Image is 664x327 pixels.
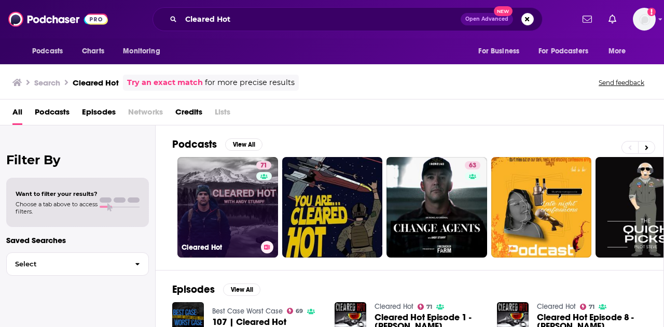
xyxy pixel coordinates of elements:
button: open menu [601,41,639,61]
a: Show notifications dropdown [578,10,596,28]
button: open menu [116,41,173,61]
button: open menu [25,41,76,61]
p: Saved Searches [6,235,149,245]
button: Show profile menu [633,8,656,31]
a: 69 [287,308,303,314]
a: 71Cleared Hot [177,157,278,258]
button: Select [6,252,149,276]
a: 107 | Cleared Hot [212,318,286,326]
span: 63 [469,161,476,171]
span: 71 [589,305,594,309]
a: All [12,104,22,125]
span: 69 [296,309,303,314]
a: Podcasts [35,104,70,125]
h3: Cleared Hot [73,78,119,88]
h2: Filter By [6,152,149,167]
span: Lists [215,104,230,125]
h2: Episodes [172,283,215,296]
span: Open Advanced [465,17,508,22]
span: Select [7,261,127,267]
span: for more precise results [205,77,295,89]
input: Search podcasts, credits, & more... [181,11,461,27]
span: 71 [426,305,432,309]
a: 63 [465,161,480,169]
a: Try an exact match [127,77,203,89]
button: Send feedback [596,78,647,87]
span: Podcasts [32,44,63,59]
a: 71 [418,304,433,310]
span: Want to filter your results? [16,190,98,197]
span: Charts [82,44,104,59]
a: Credits [175,104,202,125]
h3: Cleared Hot [182,243,257,252]
a: Cleared Hot [537,302,576,311]
span: For Podcasters [538,44,588,59]
span: 71 [260,161,267,171]
span: Networks [128,104,163,125]
button: open menu [532,41,603,61]
a: EpisodesView All [172,283,260,296]
button: open menu [471,41,532,61]
a: 71 [580,304,595,310]
span: For Business [478,44,519,59]
div: Search podcasts, credits, & more... [153,7,543,31]
img: Podchaser - Follow, Share and Rate Podcasts [8,9,108,29]
a: Show notifications dropdown [604,10,620,28]
a: Episodes [82,104,116,125]
h3: Search [34,78,60,88]
span: Logged in as SarahCBreivogel [633,8,656,31]
button: Open AdvancedNew [461,13,513,25]
h2: Podcasts [172,138,217,151]
a: Cleared Hot [375,302,413,311]
span: Choose a tab above to access filters. [16,201,98,215]
span: More [608,44,626,59]
svg: Add a profile image [647,8,656,16]
button: View All [225,138,262,151]
button: View All [223,283,260,296]
a: Best Case Worst Case [212,307,283,316]
span: Monitoring [123,44,160,59]
span: New [494,6,513,16]
a: 71 [256,161,271,169]
a: PodcastsView All [172,138,262,151]
a: 63 [386,157,487,258]
img: User Profile [633,8,656,31]
a: Charts [75,41,110,61]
